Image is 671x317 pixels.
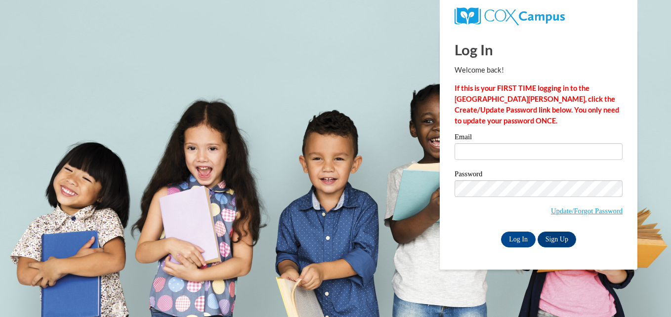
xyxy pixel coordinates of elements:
[501,232,536,247] input: Log In
[455,170,623,180] label: Password
[538,232,576,247] a: Sign Up
[455,11,565,20] a: COX Campus
[455,7,565,25] img: COX Campus
[455,40,623,60] h1: Log In
[455,133,623,143] label: Email
[551,207,623,215] a: Update/Forgot Password
[455,65,623,76] p: Welcome back!
[455,84,619,125] strong: If this is your FIRST TIME logging in to the [GEOGRAPHIC_DATA][PERSON_NAME], click the Create/Upd...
